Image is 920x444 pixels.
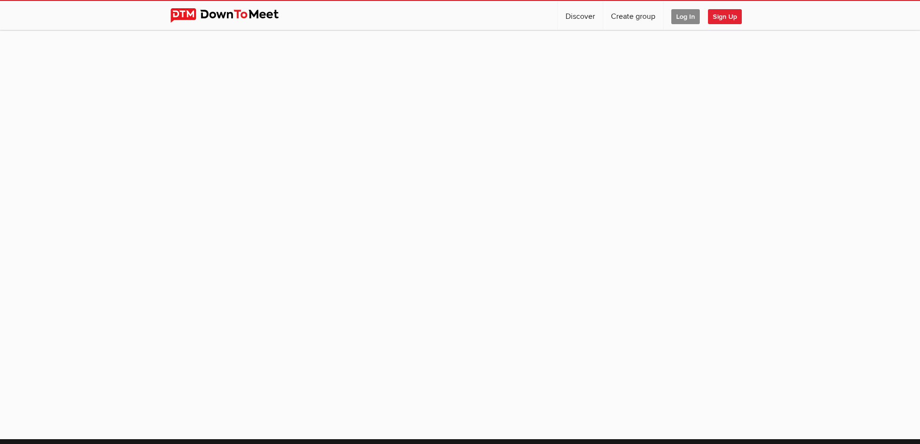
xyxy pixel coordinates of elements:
span: Log In [671,9,700,24]
span: Sign Up [708,9,742,24]
img: DownToMeet [170,8,294,23]
a: Discover [558,1,603,30]
a: Sign Up [708,1,750,30]
a: Create group [603,1,663,30]
a: Log In [664,1,708,30]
